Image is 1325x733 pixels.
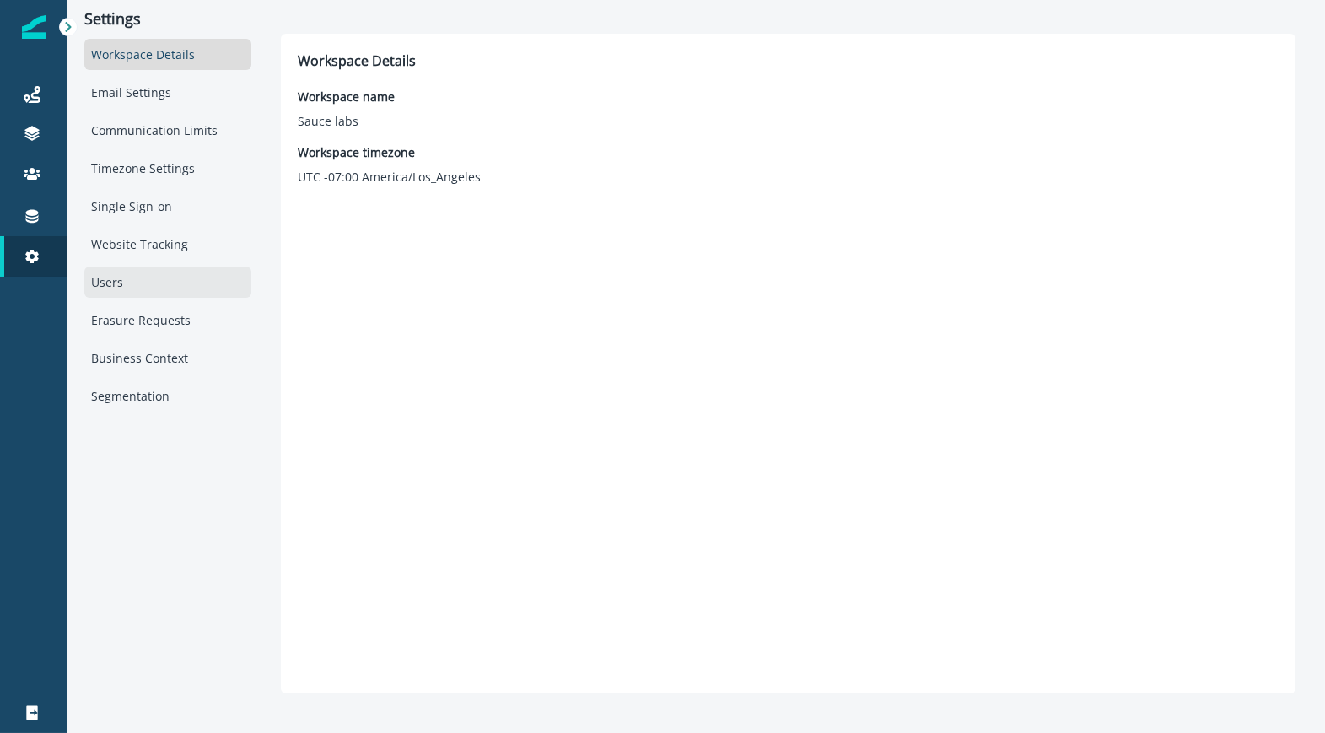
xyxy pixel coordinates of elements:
p: Sauce labs [298,112,395,130]
p: Workspace timezone [298,143,481,161]
div: Email Settings [84,77,251,108]
div: Users [84,267,251,298]
div: Segmentation [84,380,251,412]
p: UTC -07:00 America/Los_Angeles [298,168,481,186]
div: Single Sign-on [84,191,251,222]
p: Settings [84,10,251,29]
div: Communication Limits [84,115,251,146]
div: Business Context [84,342,251,374]
p: Workspace Details [298,51,1279,71]
div: Erasure Requests [84,305,251,336]
p: Workspace name [298,88,395,105]
img: Inflection [22,15,46,39]
div: Website Tracking [84,229,251,260]
div: Workspace Details [84,39,251,70]
div: Timezone Settings [84,153,251,184]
